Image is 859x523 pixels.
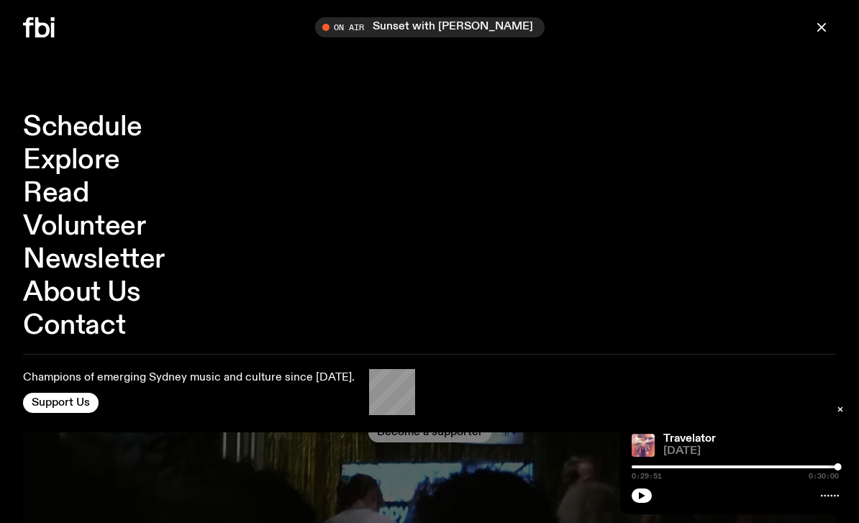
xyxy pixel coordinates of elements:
a: Volunteer [23,213,145,240]
span: Support Us [32,396,90,409]
a: Schedule [23,114,142,141]
a: Travelator [663,433,716,445]
a: Contact [23,312,125,340]
img: An underground escalator with colourful artwork of people and gardens (left of screen) [632,434,655,457]
a: Newsletter [23,246,165,273]
a: About Us [23,279,141,306]
a: Explore [23,147,119,174]
p: Champions of emerging Sydney music and culture since [DATE]. [23,371,355,385]
button: On AirSunset with [PERSON_NAME] [315,17,545,37]
span: 0:29:51 [632,473,662,480]
a: Read [23,180,88,207]
span: [DATE] [663,446,839,457]
button: Support Us [23,393,99,413]
span: 0:30:00 [809,473,839,480]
